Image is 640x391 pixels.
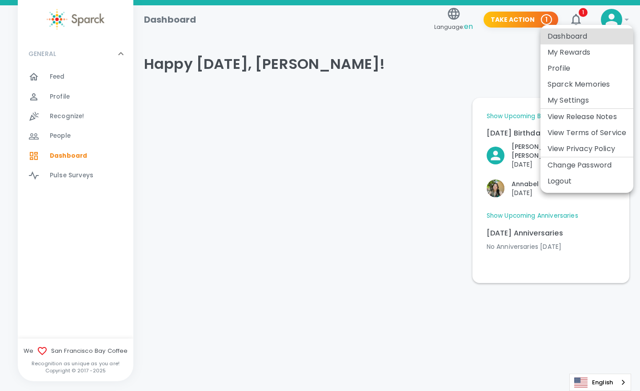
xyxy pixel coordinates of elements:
li: Dashboard [540,28,633,44]
li: Profile [540,60,633,76]
a: View Release Notes [548,112,617,122]
li: Change Password [540,157,633,173]
aside: Language selected: English [569,374,631,391]
li: My Settings [540,92,633,108]
a: View Privacy Policy [548,144,615,154]
a: View Terms of Service [548,128,626,138]
li: Logout [540,173,633,189]
div: Language [569,374,631,391]
li: My Rewards [540,44,633,60]
a: English [570,374,631,391]
li: Sparck Memories [540,76,633,92]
